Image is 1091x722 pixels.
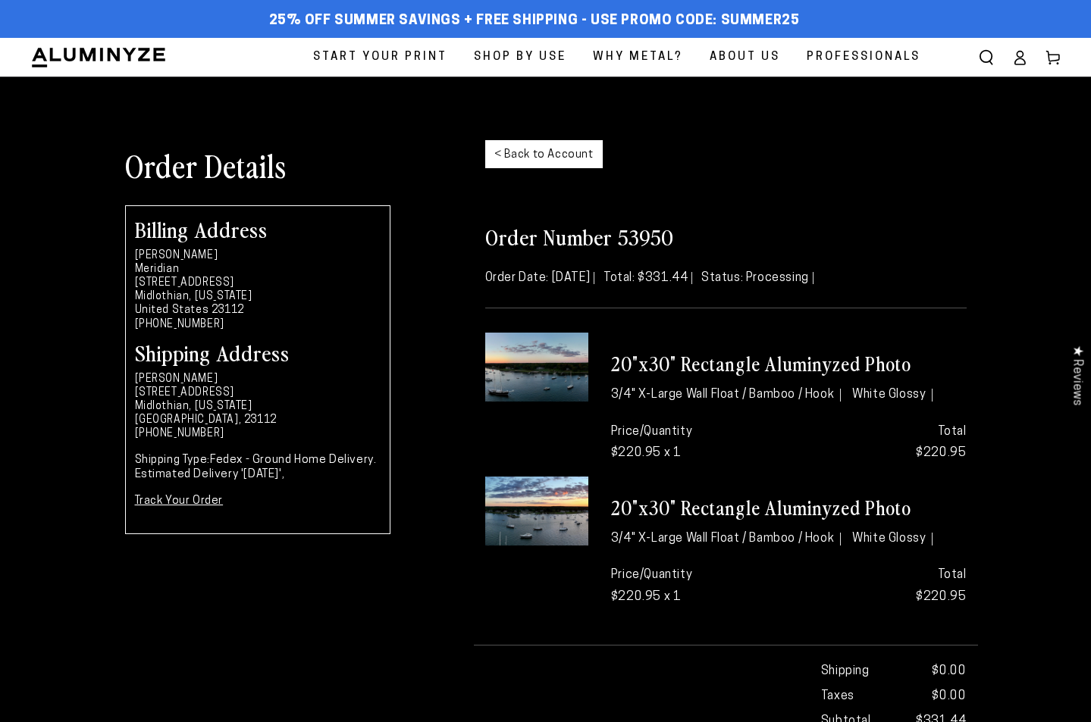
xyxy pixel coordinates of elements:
span: Shop By Use [474,47,566,67]
span: Start Your Print [313,47,447,67]
h2: Order Number 53950 [485,223,967,250]
strong: [PERSON_NAME] [135,250,218,261]
a: Shop By Use [462,38,578,77]
div: Click to open Judge.me floating reviews tab [1062,333,1091,417]
li: 3/4" X-Large Wall Float / Bamboo / Hook [611,389,841,402]
strong: [PERSON_NAME] [135,374,218,385]
strong: Shipping [821,661,870,683]
li: [STREET_ADDRESS] [135,386,381,400]
li: [PHONE_NUMBER] [135,318,381,332]
strong: Shipping Type: [135,455,210,466]
a: Why Metal? [582,38,694,77]
p: Fedex - Ground Home Delivery. Estimated Delivery '[DATE]', [135,453,381,483]
li: [GEOGRAPHIC_DATA], 23112 [135,414,381,427]
img: 20"x30" Rectangle White Glossy Aluminyzed Photo - 3/4" X-Large Wall Float / Hook [485,477,588,545]
h3: 20"x30" Rectangle Aluminyzed Photo [611,352,967,377]
img: Aluminyze [30,46,167,69]
p: Price/Quantity $220.95 x 1 [611,564,777,608]
summary: Search our site [970,41,1003,74]
a: Track Your Order [135,495,224,507]
span: Total: $331.44 [603,272,692,284]
li: White Glossy [852,389,933,402]
li: Midlothian, [US_STATE] [135,400,381,414]
h2: Billing Address [135,218,381,239]
span: Order Date: [DATE] [485,272,595,284]
li: White Glossy [852,533,933,546]
span: About Us [710,47,780,67]
span: Status: Processing [701,272,814,284]
a: Professionals [795,38,932,77]
p: Price/Quantity $220.95 x 1 [611,421,777,465]
li: [STREET_ADDRESS] [135,277,381,290]
a: About Us [698,38,792,77]
strong: Taxes [821,686,854,708]
strong: Total [938,569,967,581]
a: < Back to Account [485,140,603,168]
span: 25% off Summer Savings + Free Shipping - Use Promo Code: SUMMER25 [269,13,800,30]
h2: Shipping Address [135,342,381,363]
img: 20"x30" Rectangle White Glossy Aluminyzed Photo - 3/4" X-Large Wall Float / Hook [485,333,588,402]
p: $220.95 [800,564,966,608]
span: $0.00 [932,686,966,708]
li: Meridian [135,263,381,277]
li: [PHONE_NUMBER] [135,427,381,441]
span: $0.00 [932,661,966,683]
h3: 20"x30" Rectangle Aluminyzed Photo [611,495,967,520]
span: Why Metal? [593,47,683,67]
p: $220.95 [800,421,966,465]
li: United States 23112 [135,304,381,317]
span: Professionals [807,47,920,67]
li: Midlothian, [US_STATE] [135,290,381,304]
a: Start Your Print [302,38,459,77]
h1: Order Details [125,145,462,185]
strong: Total [938,426,967,438]
li: 3/4" X-Large Wall Float / Bamboo / Hook [611,533,841,546]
